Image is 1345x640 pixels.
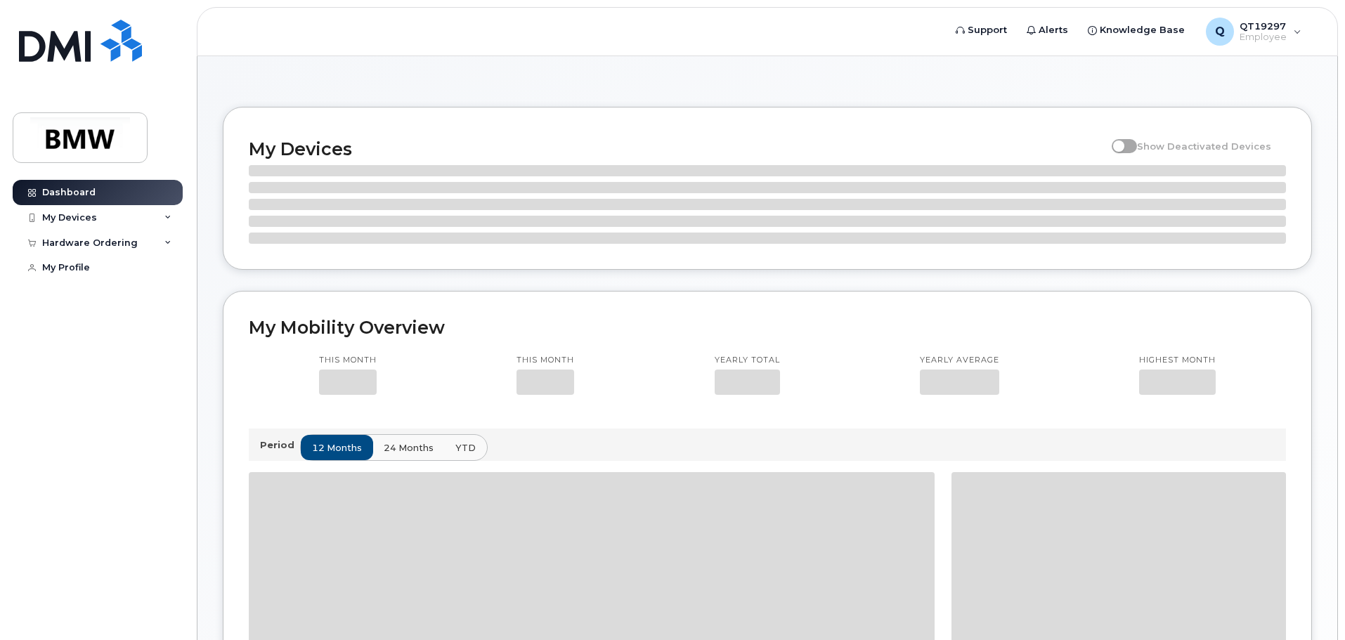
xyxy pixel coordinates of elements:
h2: My Mobility Overview [249,317,1286,338]
h2: My Devices [249,138,1105,159]
p: Highest month [1139,355,1216,366]
p: Period [260,438,300,452]
span: YTD [455,441,476,455]
input: Show Deactivated Devices [1112,133,1123,144]
span: Show Deactivated Devices [1137,141,1271,152]
p: Yearly average [920,355,999,366]
span: 24 months [384,441,434,455]
p: Yearly total [715,355,780,366]
p: This month [516,355,574,366]
p: This month [319,355,377,366]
